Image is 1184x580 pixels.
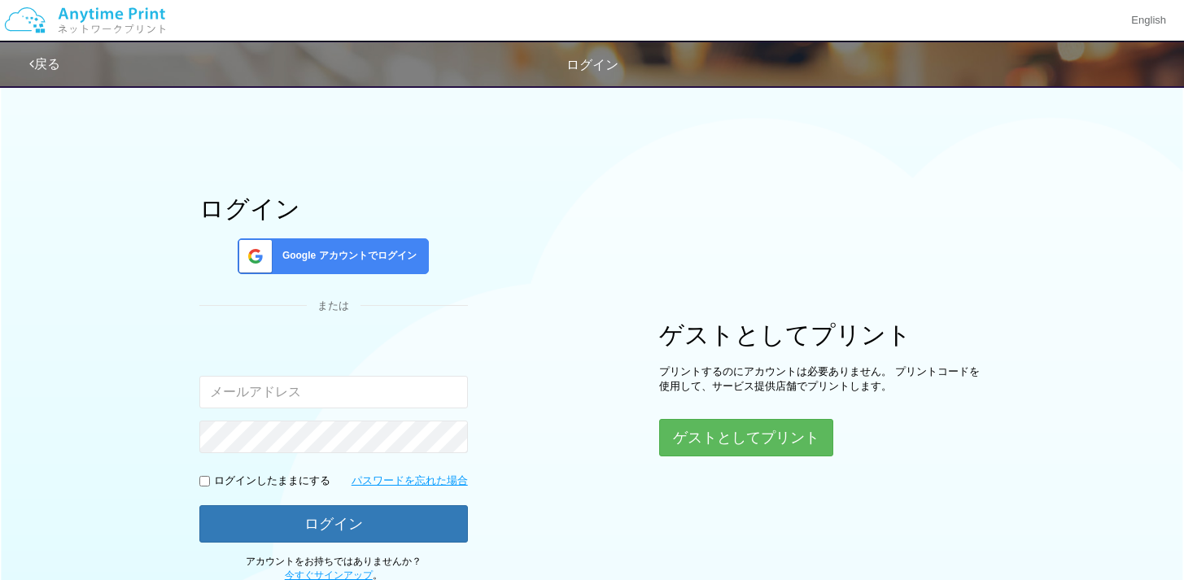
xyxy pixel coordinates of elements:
p: プリントするのにアカウントは必要ありません。 プリントコードを使用して、サービス提供店舗でプリントします。 [659,364,985,395]
button: ログイン [199,505,468,543]
a: 戻る [29,57,60,71]
h1: ゲストとしてプリント [659,321,985,348]
input: メールアドレス [199,376,468,408]
span: ログイン [566,58,618,72]
button: ゲストとしてプリント [659,419,833,456]
p: ログインしたままにする [214,473,330,489]
a: パスワードを忘れた場合 [352,473,468,489]
div: または [199,299,468,314]
span: Google アカウントでログイン [276,249,417,263]
h1: ログイン [199,195,468,222]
